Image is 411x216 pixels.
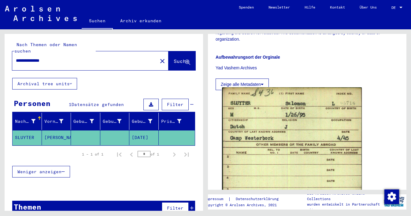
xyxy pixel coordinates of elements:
[159,113,195,130] mat-header-cell: Prisoner #
[307,202,382,213] p: wurden entwickelt in Partnerschaft mit
[132,116,160,126] div: Geburtsdatum
[129,130,159,145] mat-cell: [DATE]
[138,151,168,157] div: of 1
[14,201,41,212] div: Themen
[383,194,405,209] img: yv_logo.png
[204,202,286,208] p: Copyright © Arolsen Archives, 2021
[72,102,124,107] span: Datensätze gefunden
[168,51,195,70] button: Suche
[82,152,103,157] div: 1 – 1 of 1
[103,118,122,125] div: Geburt‏
[15,116,43,126] div: Nachname
[42,130,71,145] mat-cell: [PERSON_NAME]
[103,116,129,126] div: Geburt‏
[216,65,399,71] p: Yad Vashem Archives
[168,148,180,160] button: Next page
[15,118,35,125] div: Nachname
[384,189,399,204] img: Zustimmung ändern
[42,113,71,130] mat-header-cell: Vorname
[71,113,100,130] mat-header-cell: Geburtsname
[113,13,169,28] a: Archiv erkunden
[44,118,63,125] div: Vorname
[12,166,70,178] button: Weniger anzeigen
[125,148,138,160] button: Previous page
[73,118,94,125] div: Geburtsname
[132,118,152,125] div: Geburtsdatum
[162,99,189,110] button: Filter
[14,98,50,109] div: Personen
[204,196,228,202] a: Impressum
[167,102,183,107] span: Filter
[113,148,125,160] button: First page
[162,202,189,214] button: Filter
[82,13,113,29] a: Suchen
[69,102,72,107] span: 1
[12,78,77,90] button: Archival tree units
[156,55,168,67] button: Clear
[161,116,189,126] div: Prisoner #
[13,130,42,145] mat-cell: SLUYTER
[216,79,269,90] button: Zeige alle Metadaten
[391,5,398,10] span: DE
[216,55,280,60] b: Aufbewahrungsort der Orginale
[129,113,159,130] mat-header-cell: Geburtsdatum
[307,191,382,202] p: Die Arolsen Archives Online-Collections
[73,116,102,126] div: Geburtsname
[161,118,182,125] div: Prisoner #
[44,116,71,126] div: Vorname
[5,6,77,21] img: Arolsen_neg.svg
[180,148,193,160] button: Last page
[13,113,42,130] mat-header-cell: Nachname
[174,58,189,64] span: Suche
[100,113,130,130] mat-header-cell: Geburt‏
[167,205,183,211] span: Filter
[204,196,286,202] div: |
[17,169,61,174] span: Weniger anzeigen
[14,42,77,54] mat-label: Nach Themen oder Namen suchen
[231,196,286,202] a: Datenschutzerklärung
[159,57,166,65] mat-icon: close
